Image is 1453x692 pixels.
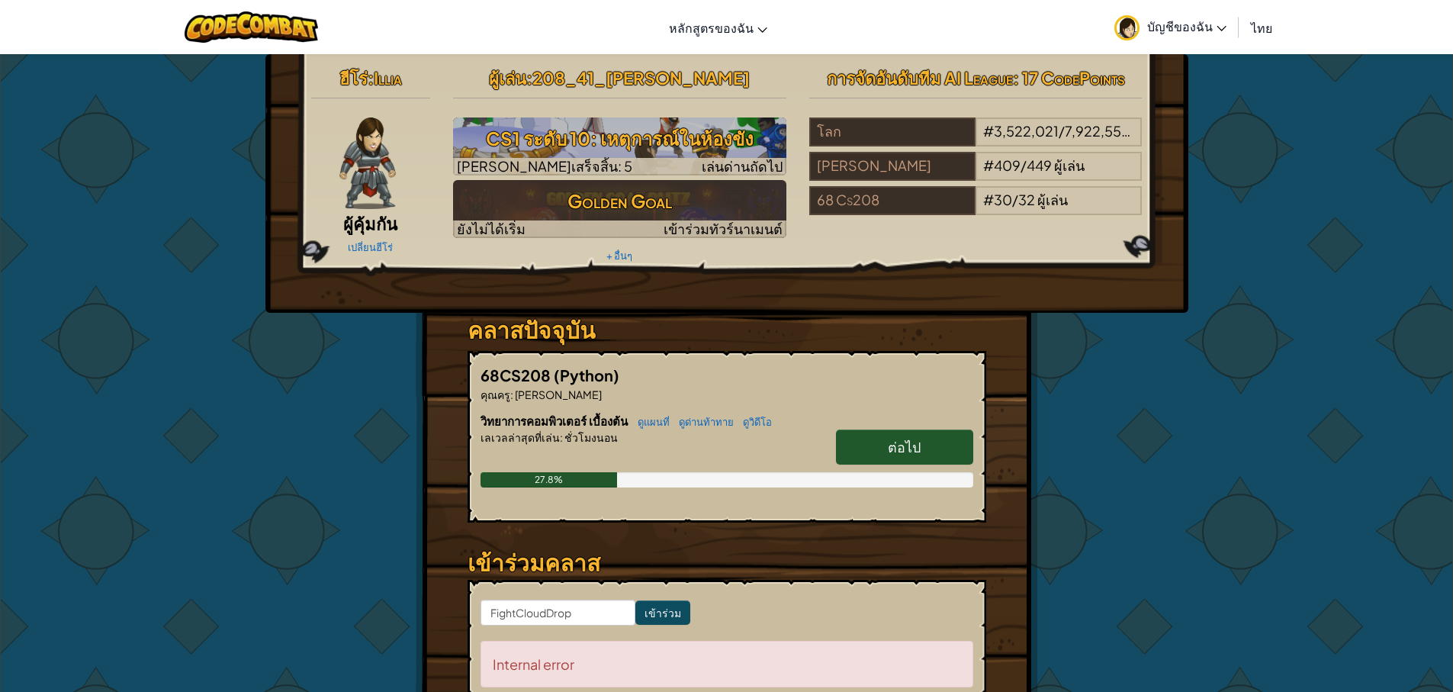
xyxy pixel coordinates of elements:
img: guardian-pose.png [339,117,395,209]
a: ดูแผนที่ [630,416,670,428]
span: เข้าร่วมทัวร์นาเมนต์ [664,220,783,237]
span: ต่อไป [888,438,921,455]
a: เปลี่ยนฮีโร่ [348,241,393,253]
span: หลักสูตรของฉัน [669,20,754,36]
h3: เข้าร่วมคลาส [468,546,986,580]
h3: Golden Goal [453,184,786,218]
span: / [1021,156,1027,174]
span: 3,522,021 [994,122,1059,140]
span: ผู้เล่น [1054,156,1085,174]
span: 7,922,550 [1065,122,1131,140]
span: เลเวลล่าสุดที่เล่น [481,430,560,444]
div: 68 Cs208 [809,186,976,215]
span: 449 [1027,156,1052,174]
a: ดูวิดีโอ [735,416,772,428]
span: 32 [1018,191,1035,208]
div: 27.8% [481,472,618,488]
span: / [1012,191,1018,208]
span: (Python) [554,365,619,385]
input: เข้าร่วม [635,600,690,625]
span: / [1059,122,1065,140]
span: [PERSON_NAME]เสร็จสิ้น: 5 [457,157,632,175]
h3: CS1 ระดับ 10: เหตุการณ์ในห้องขัง [453,121,786,156]
span: วิทยาการคอมพิวเตอร์ เบื้องต้น [481,414,630,428]
img: Golden Goal [453,180,786,238]
span: : [510,388,513,401]
div: [PERSON_NAME] [809,152,976,181]
span: ยังไม่ได้เริ่ม [457,220,526,237]
a: 68 Cs208#30/32ผู้เล่น [809,201,1143,218]
span: ไทย [1251,20,1272,36]
span: บัญชีของฉัน [1147,18,1226,34]
span: # [983,156,994,174]
span: ผู้คุ้มกัน [343,213,397,234]
input: <Enter Class Code> [481,600,635,626]
span: : [368,67,374,89]
a: เล่นด่านถัดไป [453,117,786,175]
div: Internal error [481,641,973,687]
a: Golden Goalยังไม่ได้เริ่มเข้าร่วมทัวร์นาเมนต์ [453,180,786,238]
div: โลก [809,117,976,146]
img: CodeCombat logo [185,11,318,43]
a: บัญชีของฉัน [1107,3,1234,51]
span: # [983,191,994,208]
span: 30 [994,191,1012,208]
span: 68CS208 [481,365,554,385]
a: หลักสูตรของฉัน [661,7,775,48]
span: : [560,430,563,444]
span: คุณครู [481,388,510,401]
img: CS1 ระดับ 10: เหตุการณ์ในห้องขัง [453,117,786,175]
a: ไทย [1243,7,1280,48]
span: Illia [374,67,402,89]
a: โลก#3,522,021/7,922,550ผู้เล่น [809,132,1143,150]
a: [PERSON_NAME]#409/449ผู้เล่น [809,166,1143,184]
span: ชั่วโมงนอน [563,430,618,444]
span: การจัดอันดับทีม AI League [827,67,1013,89]
span: ผู้เล่น [1037,191,1068,208]
span: : 17 CodePoints [1013,67,1125,89]
a: ดูด่านท้าทาย [671,416,734,428]
a: + อื่นๆ [606,249,632,262]
span: เล่นด่านถัดไป [702,157,783,175]
span: ผู้เล่น [1133,122,1164,140]
span: 409 [994,156,1021,174]
span: [PERSON_NAME] [513,388,602,401]
span: : [526,67,532,89]
h3: คลาสปัจจุบัน [468,313,986,347]
span: 208_41_[PERSON_NAME] [532,67,750,89]
img: avatar [1114,15,1140,40]
span: ผู้เล่น [489,67,526,89]
span: ฮีโร่ [339,67,368,89]
span: # [983,122,994,140]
